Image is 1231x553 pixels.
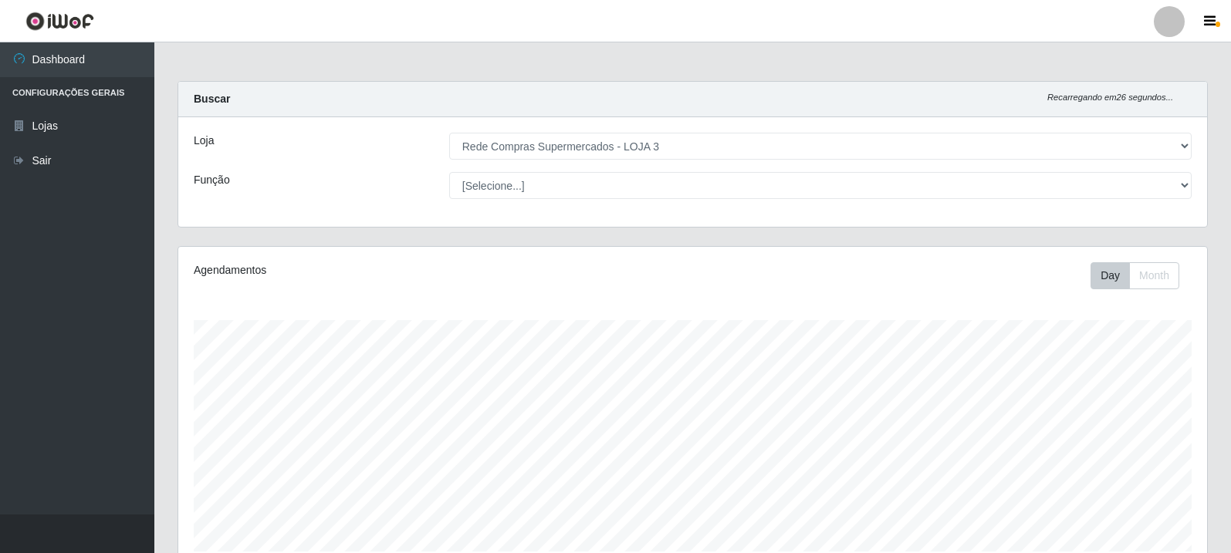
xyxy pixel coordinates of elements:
[1047,93,1173,102] i: Recarregando em 26 segundos...
[194,93,230,105] strong: Buscar
[194,133,214,149] label: Loja
[1129,262,1179,289] button: Month
[1091,262,1192,289] div: Toolbar with button groups
[1091,262,1130,289] button: Day
[194,262,596,278] div: Agendamentos
[25,12,94,31] img: CoreUI Logo
[194,172,230,188] label: Função
[1091,262,1179,289] div: First group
